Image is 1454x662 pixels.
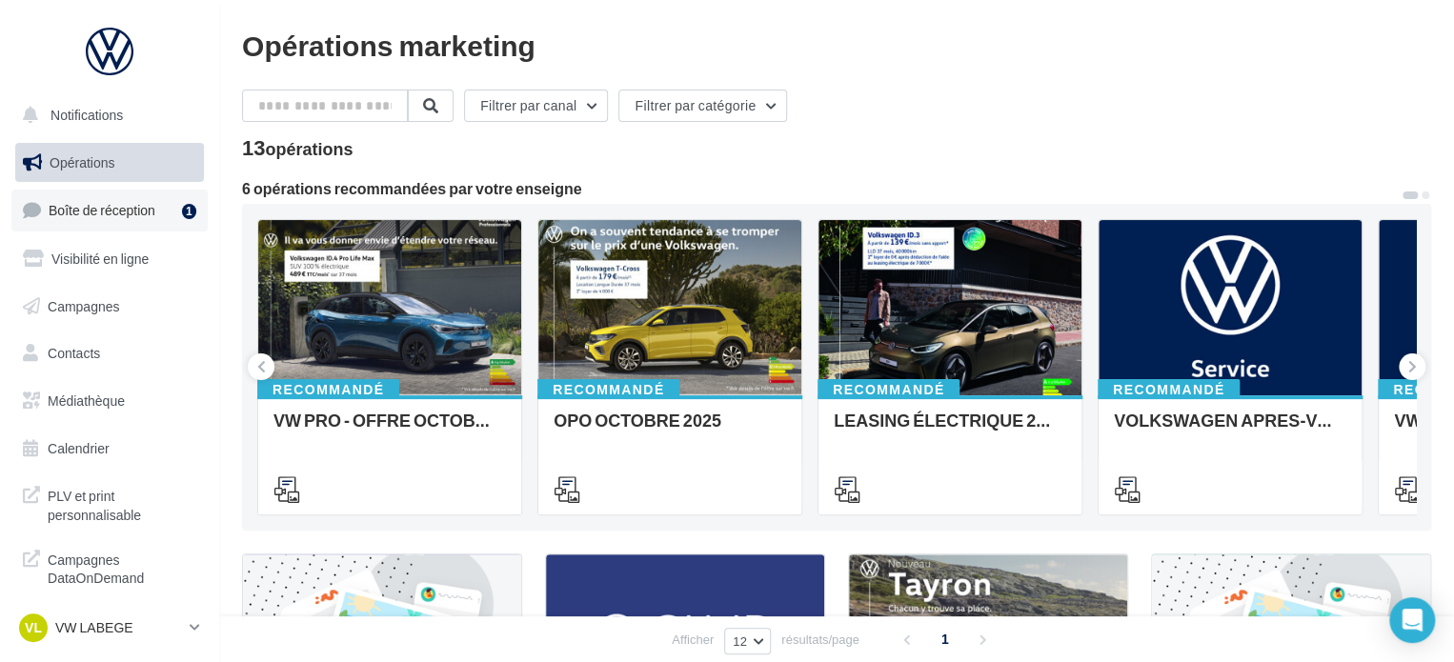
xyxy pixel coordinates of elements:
[55,618,182,637] p: VW LABEGE
[554,411,786,449] div: OPO OCTOBRE 2025
[618,90,787,122] button: Filtrer par catégorie
[11,381,208,421] a: Médiathèque
[50,154,114,171] span: Opérations
[537,379,679,400] div: Recommandé
[11,475,208,532] a: PLV et print personnalisable
[50,107,123,123] span: Notifications
[48,547,196,588] span: Campagnes DataOnDemand
[11,143,208,183] a: Opérations
[11,539,208,595] a: Campagnes DataOnDemand
[724,628,771,654] button: 12
[48,345,100,361] span: Contacts
[11,287,208,327] a: Campagnes
[733,633,747,649] span: 12
[265,140,353,157] div: opérations
[49,202,155,218] span: Boîte de réception
[1389,597,1435,643] div: Open Intercom Messenger
[834,411,1066,449] div: LEASING ÉLECTRIQUE 2025
[1114,411,1346,449] div: VOLKSWAGEN APRES-VENTE
[51,251,149,267] span: Visibilité en ligne
[781,631,859,649] span: résultats/page
[273,411,506,449] div: VW PRO - OFFRE OCTOBRE 25
[48,440,110,456] span: Calendrier
[11,95,200,135] button: Notifications
[182,204,196,219] div: 1
[242,30,1431,59] div: Opérations marketing
[930,624,960,654] span: 1
[242,137,353,158] div: 13
[48,297,120,313] span: Campagnes
[818,379,959,400] div: Recommandé
[11,190,208,231] a: Boîte de réception1
[1098,379,1240,400] div: Recommandé
[48,483,196,524] span: PLV et print personnalisable
[11,333,208,373] a: Contacts
[11,239,208,279] a: Visibilité en ligne
[15,610,204,646] a: VL VW LABEGE
[464,90,608,122] button: Filtrer par canal
[48,392,125,409] span: Médiathèque
[25,618,42,637] span: VL
[11,429,208,469] a: Calendrier
[242,181,1401,196] div: 6 opérations recommandées par votre enseigne
[257,379,399,400] div: Recommandé
[672,631,714,649] span: Afficher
